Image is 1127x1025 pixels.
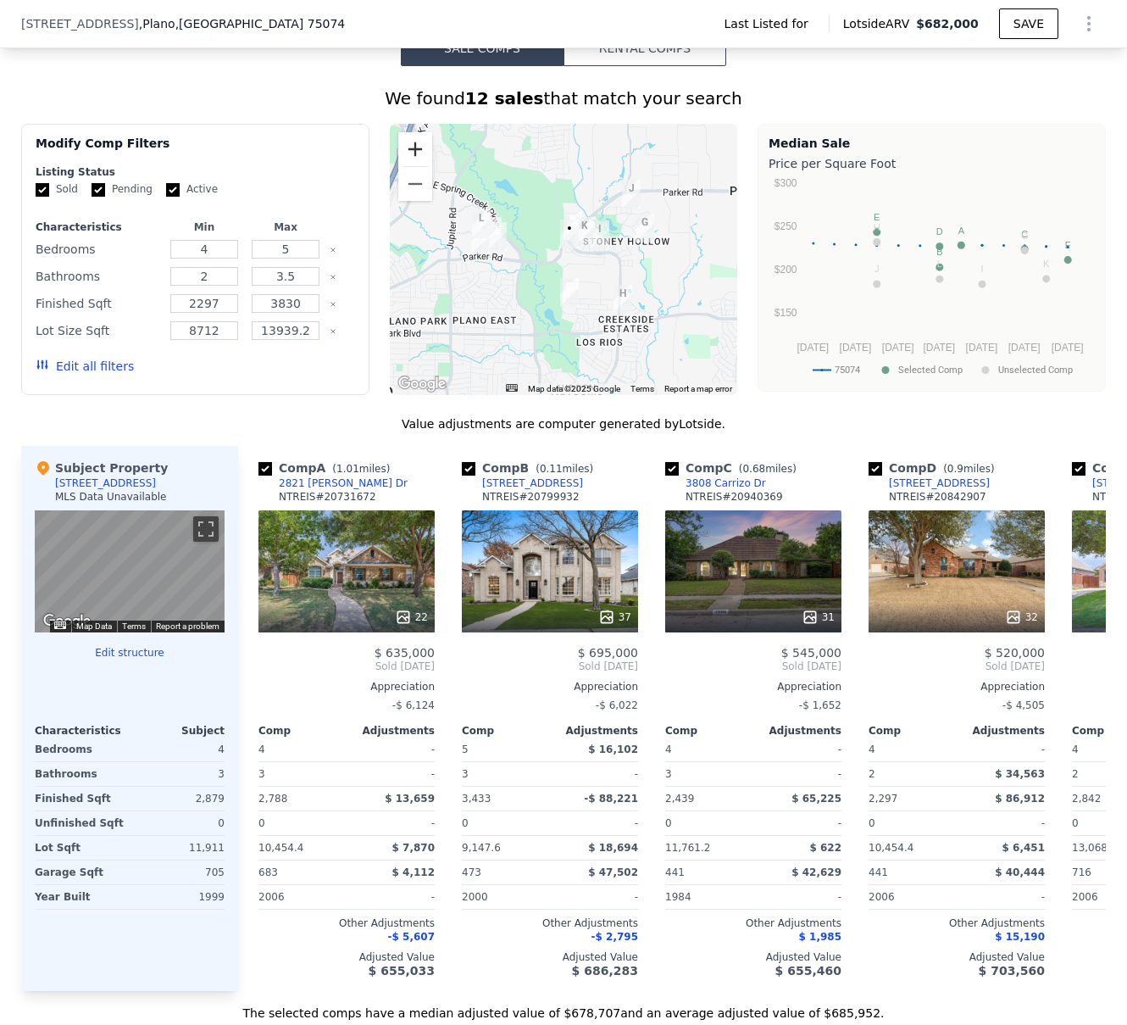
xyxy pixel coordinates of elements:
div: 2 [869,762,953,786]
div: 3812 Rock Trl [563,211,582,240]
text: 75074 [835,365,860,376]
span: 4 [258,744,265,755]
span: $ 34,563 [995,768,1045,780]
span: 11,761.2 [665,842,710,854]
div: 1999 [133,885,225,909]
div: - [960,885,1045,909]
span: -$ 5,607 [388,931,435,943]
div: Modify Comp Filters [36,135,355,165]
span: 0.11 [540,463,563,475]
text: [DATE] [797,342,829,354]
span: 2,439 [665,793,694,805]
strong: 12 sales [465,88,544,109]
div: 11,911 [133,836,225,860]
span: $ 7,870 [392,842,435,854]
span: 2,842 [1072,793,1101,805]
button: Show Options [1072,7,1106,41]
a: Report a problem [156,621,219,631]
span: 441 [665,866,685,878]
div: 3512 Calaveras Way [483,217,502,246]
div: - [553,885,638,909]
a: Terms (opens in new tab) [630,384,654,393]
div: 3 [133,762,225,786]
div: - [350,762,435,786]
text: [DATE] [1008,342,1041,354]
div: Other Adjustments [258,916,435,930]
div: - [350,738,435,761]
span: Sold [DATE] [258,660,435,673]
div: Unfinished Sqft [35,811,126,835]
span: $ 520,000 [985,646,1045,660]
span: -$ 2,795 [591,931,638,943]
div: Value adjustments are computer generated by Lotside . [21,415,1106,432]
text: Selected Comp [898,365,963,376]
span: Sold [DATE] [462,660,638,673]
div: 3504 Enclave Trl [488,222,507,251]
span: $ 622 [809,842,841,854]
div: - [757,811,841,835]
span: $ 42,629 [791,866,841,878]
div: 3 [665,762,750,786]
button: Keyboard shortcuts [506,384,518,392]
span: 3,433 [462,793,491,805]
div: Max [248,220,323,234]
button: Toggle fullscreen view [193,516,219,542]
text: $200 [774,264,797,276]
span: 441 [869,866,888,878]
span: ( miles) [529,463,600,475]
span: , [GEOGRAPHIC_DATA] 75074 [175,17,346,31]
div: NTREIS # 20799932 [482,490,580,504]
div: 0 [133,811,225,835]
div: The selected comps have a median adjusted value of $678,707 and an average adjusted value of $685... [21,991,1106,1022]
div: Median Sale [769,135,1095,152]
div: 31 [802,609,835,626]
div: Comp [869,724,957,738]
input: Active [166,183,180,197]
div: Adjustments [347,724,435,738]
div: Garage Sqft [35,861,126,884]
span: $ 703,560 [979,964,1045,978]
text: H [874,222,880,232]
span: $ 4,112 [392,866,435,878]
a: Terms (opens in new tab) [122,621,146,631]
div: Finished Sqft [36,292,160,315]
div: - [757,762,841,786]
div: Bedrooms [35,738,126,761]
img: Google [39,610,95,632]
div: Year Built [35,885,126,909]
div: Adjustments [957,724,1045,738]
span: 0 [1072,817,1079,829]
text: F [1065,240,1071,250]
span: $ 545,000 [781,646,841,660]
div: Comp [258,724,347,738]
text: [DATE] [840,342,872,354]
span: ( miles) [325,463,397,475]
div: 3808 Carrizo Dr [686,476,766,490]
span: 0.9 [947,463,963,475]
div: 4205 Midpark Ln [636,214,654,242]
div: 4153 Panther Ridge Ln [622,180,641,209]
div: Appreciation [869,680,1045,694]
div: 2821 [PERSON_NAME] Dr [279,476,408,490]
span: 683 [258,866,278,878]
label: Pending [92,182,153,197]
div: 22 [395,609,428,626]
span: Lotside ARV [843,15,916,32]
text: G [1021,231,1029,241]
text: K [1043,259,1050,269]
input: Sold [36,183,49,197]
div: - [553,762,638,786]
span: $ 635,000 [375,646,435,660]
span: $ 13,659 [385,793,435,805]
text: B [936,247,942,257]
div: Adjusted Value [869,950,1045,964]
a: [STREET_ADDRESS] [869,476,990,490]
span: 473 [462,866,481,878]
span: $ 655,033 [369,964,435,978]
span: 0 [258,817,265,829]
span: $ 6,451 [1002,842,1045,854]
div: We found that match your search [21,86,1106,110]
label: Sold [36,182,78,197]
button: Clear [330,301,336,308]
div: - [960,811,1045,835]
